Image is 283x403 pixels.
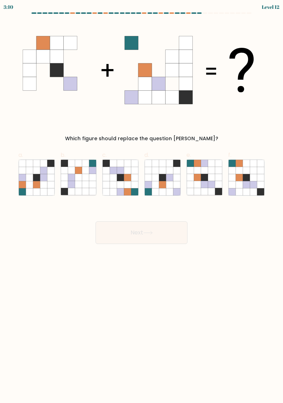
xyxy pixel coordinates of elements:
span: d. [144,151,149,159]
span: f. [228,151,231,159]
div: Which figure should replace the question [PERSON_NAME]? [23,135,260,142]
span: e. [186,151,191,159]
div: 3:10 [4,3,13,11]
div: Level 12 [262,3,279,11]
span: c. [102,151,107,159]
span: b. [60,151,65,159]
button: Next [96,221,187,244]
span: a. [18,151,23,159]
